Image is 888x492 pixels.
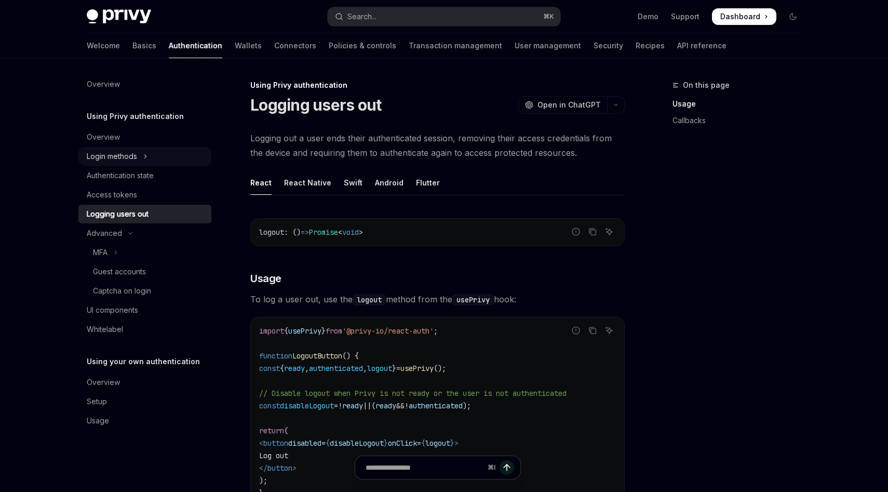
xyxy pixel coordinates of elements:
div: Overview [87,131,120,143]
input: Ask a question... [366,456,483,479]
span: disableLogout [280,401,334,410]
span: const [259,364,280,373]
div: React Native [284,170,331,195]
div: UI components [87,304,138,316]
span: logout [367,364,392,373]
a: Support [671,11,699,22]
div: Login methods [87,150,137,163]
code: usePrivy [452,294,494,305]
a: UI components [78,301,211,320]
span: { [326,438,330,448]
span: () { [342,351,359,361]
span: ! [405,401,409,410]
a: Wallets [235,33,262,58]
a: Access tokens [78,185,211,204]
a: Whitelabel [78,320,211,339]
span: { [421,438,425,448]
span: ; [434,326,438,336]
span: button [263,438,288,448]
span: Logging out a user ends their authenticated session, removing their access credentials from the d... [250,131,625,160]
img: dark logo [87,9,151,24]
div: Search... [347,10,376,23]
a: Authentication [169,33,222,58]
a: Overview [78,75,211,94]
span: disabled [288,438,321,448]
span: ( [371,401,375,410]
span: // Disable logout when Privy is not ready or the user is not authenticated [259,389,567,398]
button: Toggle dark mode [785,8,801,25]
div: Whitelabel [87,323,123,336]
span: (); [434,364,446,373]
span: authenticated [309,364,363,373]
span: Open in ChatGPT [537,100,601,110]
div: React [250,170,272,195]
a: Demo [638,11,658,22]
span: || [363,401,371,410]
div: Overview [87,376,120,389]
a: Transaction management [409,33,502,58]
button: Toggle Login methods section [78,147,211,166]
a: Callbacks [672,112,810,129]
span: ready [342,401,363,410]
span: Promise [309,228,338,237]
a: Connectors [274,33,316,58]
button: Open in ChatGPT [518,96,607,114]
span: > [454,438,459,448]
h5: Using your own authentication [87,355,200,368]
span: && [396,401,405,410]
span: : () [284,228,301,237]
span: '@privy-io/react-auth' [342,326,434,336]
span: ); [463,401,471,410]
span: = [417,438,421,448]
button: Ask AI [602,324,616,337]
button: Report incorrect code [569,324,583,337]
span: logout [259,228,284,237]
span: To log a user out, use the method from the hook: [250,292,625,307]
div: Overview [87,78,120,90]
span: ⌘ K [543,12,554,21]
div: Authentication state [87,169,154,182]
a: Guest accounts [78,262,211,281]
h5: Using Privy authentication [87,110,184,123]
span: > [359,228,363,237]
div: Advanced [87,227,122,240]
span: < [338,228,342,237]
span: } [321,326,326,336]
span: } [384,438,388,448]
div: MFA [93,246,107,259]
a: Captcha on login [78,282,211,300]
span: disableLogout [330,438,384,448]
span: ready [375,401,396,410]
span: function [259,351,292,361]
span: < [259,438,263,448]
span: void [342,228,359,237]
code: logout [353,294,386,305]
div: Access tokens [87,189,137,201]
button: Toggle Advanced section [78,224,211,243]
span: On this page [683,79,730,91]
span: Usage [250,271,281,286]
button: Toggle MFA section [78,243,211,262]
span: ! [338,401,342,410]
a: Authentication state [78,166,211,185]
a: API reference [677,33,726,58]
span: Log out [259,451,288,460]
span: from [326,326,342,336]
span: onClick [388,438,417,448]
div: Usage [87,415,109,427]
a: Welcome [87,33,120,58]
div: Setup [87,395,107,408]
span: const [259,401,280,410]
span: } [450,438,454,448]
span: return [259,426,284,435]
a: Usage [672,96,810,112]
span: { [280,364,284,373]
button: Copy the contents from the code block [586,225,599,238]
button: Report incorrect code [569,225,583,238]
span: { [284,326,288,336]
h1: Logging users out [250,96,381,114]
button: Send message [500,460,514,475]
button: Copy the contents from the code block [586,324,599,337]
span: = [396,364,400,373]
a: User management [515,33,581,58]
